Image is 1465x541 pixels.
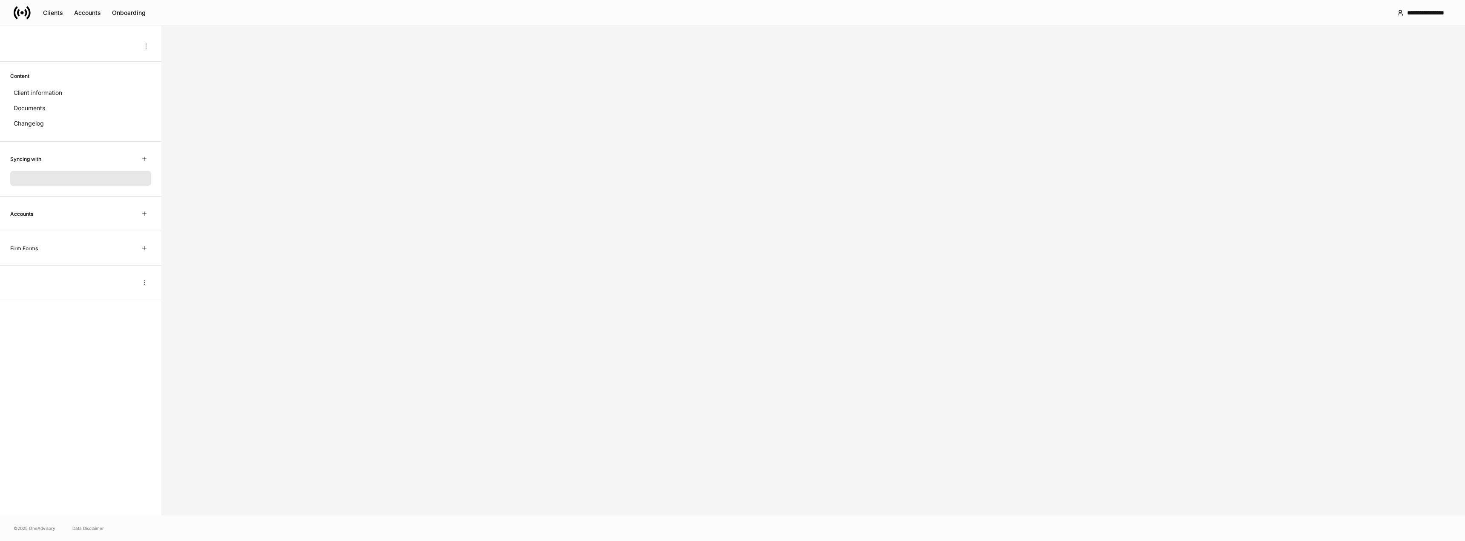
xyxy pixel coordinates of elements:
button: Onboarding [106,6,151,20]
p: Client information [14,89,62,97]
h6: Accounts [10,210,33,218]
span: © 2025 OneAdvisory [14,525,55,532]
p: Changelog [14,119,44,128]
p: Documents [14,104,45,112]
a: Changelog [10,116,151,131]
h6: Firm Forms [10,244,38,252]
div: Clients [43,9,63,17]
h6: Syncing with [10,155,41,163]
a: Documents [10,100,151,116]
button: Clients [37,6,69,20]
div: Onboarding [112,9,146,17]
a: Data Disclaimer [72,525,104,532]
a: Client information [10,85,151,100]
button: Accounts [69,6,106,20]
div: Accounts [74,9,101,17]
h6: Content [10,72,29,80]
